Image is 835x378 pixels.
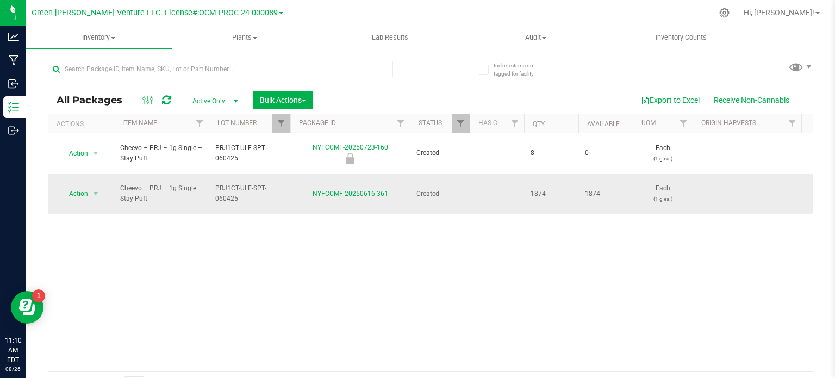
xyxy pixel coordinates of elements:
[639,143,686,164] span: Each
[8,125,19,136] inline-svg: Outbound
[470,114,524,133] th: Has COA
[533,120,545,128] a: Qty
[416,148,463,158] span: Created
[718,8,731,18] div: Manage settings
[11,291,43,324] iframe: Resource center
[260,96,306,104] span: Bulk Actions
[57,94,133,106] span: All Packages
[419,119,442,127] a: Status
[272,114,290,133] a: Filter
[463,26,608,49] a: Audit
[701,119,756,127] a: Origin Harvests
[59,146,89,161] span: Action
[215,183,284,204] span: PRJ1CT-ULF-SPT-060425
[57,120,109,128] div: Actions
[217,119,257,127] a: Lot Number
[744,8,814,17] span: Hi, [PERSON_NAME]!
[392,114,410,133] a: Filter
[639,194,686,204] p: (1 g ea.)
[585,189,626,199] span: 1874
[48,61,393,77] input: Search Package ID, Item Name, SKU, Lot or Part Number...
[494,61,548,78] span: Include items not tagged for facility
[289,153,412,164] div: Retain Sample
[215,143,284,164] span: PRJ1CT-ULF-SPT-060425
[313,190,388,197] a: NYFCCMF-20250616-361
[357,33,423,42] span: Lab Results
[8,32,19,42] inline-svg: Analytics
[587,120,620,128] a: Available
[191,114,209,133] a: Filter
[707,91,796,109] button: Receive Non-Cannabis
[5,365,21,373] p: 08/26
[32,289,45,302] iframe: Resource center unread badge
[585,148,626,158] span: 0
[641,33,721,42] span: Inventory Counts
[8,102,19,113] inline-svg: Inventory
[120,143,202,164] span: Cheevo – PRJ – 1g Single – Stay Puft
[416,189,463,199] span: Created
[452,114,470,133] a: Filter
[675,114,693,133] a: Filter
[608,26,754,49] a: Inventory Counts
[639,153,686,164] p: (1 g ea.)
[172,33,317,42] span: Plants
[463,33,608,42] span: Audit
[8,78,19,89] inline-svg: Inbound
[299,119,336,127] a: Package ID
[317,26,463,49] a: Lab Results
[32,8,278,17] span: Green [PERSON_NAME] Venture LLC. License#:OCM-PROC-24-000089
[26,33,172,42] span: Inventory
[506,114,524,133] a: Filter
[531,189,572,199] span: 1874
[253,91,313,109] button: Bulk Actions
[531,148,572,158] span: 8
[172,26,317,49] a: Plants
[26,26,172,49] a: Inventory
[89,146,103,161] span: select
[5,336,21,365] p: 11:10 AM EDT
[8,55,19,66] inline-svg: Manufacturing
[634,91,707,109] button: Export to Excel
[89,186,103,201] span: select
[641,119,656,127] a: UOM
[783,114,801,133] a: Filter
[122,119,157,127] a: Item Name
[59,186,89,201] span: Action
[313,144,388,151] a: NYFCCMF-20250723-160
[639,183,686,204] span: Each
[120,183,202,204] span: Cheevo – PRJ – 1g Single – Stay Puft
